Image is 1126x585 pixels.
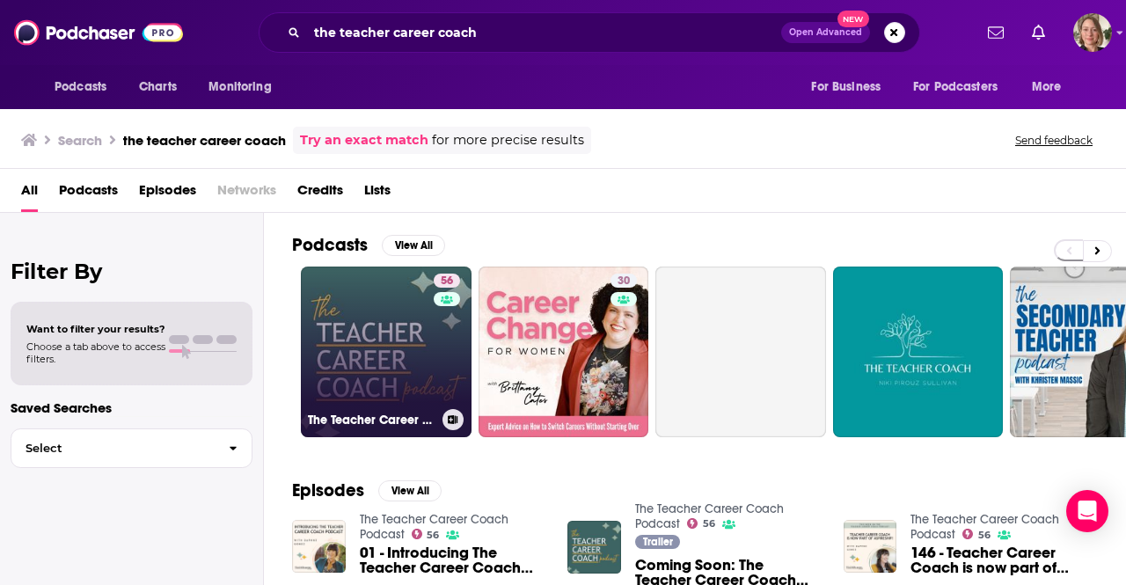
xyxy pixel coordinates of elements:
[308,413,435,428] h3: The Teacher Career Coach Podcast
[297,176,343,212] a: Credits
[811,75,881,99] span: For Business
[11,259,252,284] h2: Filter By
[1066,490,1108,532] div: Open Intercom Messenger
[412,529,440,539] a: 56
[611,274,637,288] a: 30
[902,70,1023,104] button: open menu
[292,479,442,501] a: EpisodesView All
[981,18,1011,48] a: Show notifications dropdown
[26,323,165,335] span: Want to filter your results?
[382,235,445,256] button: View All
[643,537,673,547] span: Trailer
[55,75,106,99] span: Podcasts
[259,12,920,53] div: Search podcasts, credits, & more...
[139,176,196,212] a: Episodes
[978,531,991,539] span: 56
[378,480,442,501] button: View All
[427,531,439,539] span: 56
[635,501,784,531] a: The Teacher Career Coach Podcast
[434,274,460,288] a: 56
[11,399,252,416] p: Saved Searches
[11,428,252,468] button: Select
[360,512,508,542] a: The Teacher Career Coach Podcast
[844,520,897,574] img: 146 - Teacher Career Coach is now part of Aspireship!
[1025,18,1052,48] a: Show notifications dropdown
[14,16,183,49] img: Podchaser - Follow, Share and Rate Podcasts
[441,273,453,290] span: 56
[21,176,38,212] a: All
[1020,70,1084,104] button: open menu
[300,130,428,150] a: Try an exact match
[128,70,187,104] a: Charts
[687,518,715,529] a: 56
[781,22,870,43] button: Open AdvancedNew
[292,520,346,574] img: 01 - Introducing The Teacher Career Coach Podcast
[292,234,368,256] h2: Podcasts
[292,234,445,256] a: PodcastsView All
[1073,13,1112,52] img: User Profile
[432,130,584,150] span: for more precise results
[910,512,1059,542] a: The Teacher Career Coach Podcast
[26,340,165,365] span: Choose a tab above to access filters.
[123,132,286,149] h3: the teacher career coach
[703,520,715,528] span: 56
[962,529,991,539] a: 56
[1073,13,1112,52] span: Logged in as AriFortierPr
[360,545,547,575] a: 01 - Introducing The Teacher Career Coach Podcast
[58,132,102,149] h3: Search
[618,273,630,290] span: 30
[42,70,129,104] button: open menu
[1073,13,1112,52] button: Show profile menu
[364,176,391,212] a: Lists
[139,75,177,99] span: Charts
[910,545,1098,575] a: 146 - Teacher Career Coach is now part of Aspireship!
[567,521,621,574] img: Coming Soon: The Teacher Career Coach Podcast Trailer
[307,18,781,47] input: Search podcasts, credits, & more...
[789,28,862,37] span: Open Advanced
[479,267,649,437] a: 30
[196,70,294,104] button: open menu
[11,442,215,454] span: Select
[799,70,903,104] button: open menu
[292,479,364,501] h2: Episodes
[1032,75,1062,99] span: More
[301,267,472,437] a: 56The Teacher Career Coach Podcast
[208,75,271,99] span: Monitoring
[59,176,118,212] a: Podcasts
[1010,133,1098,148] button: Send feedback
[217,176,276,212] span: Networks
[913,75,998,99] span: For Podcasters
[837,11,869,27] span: New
